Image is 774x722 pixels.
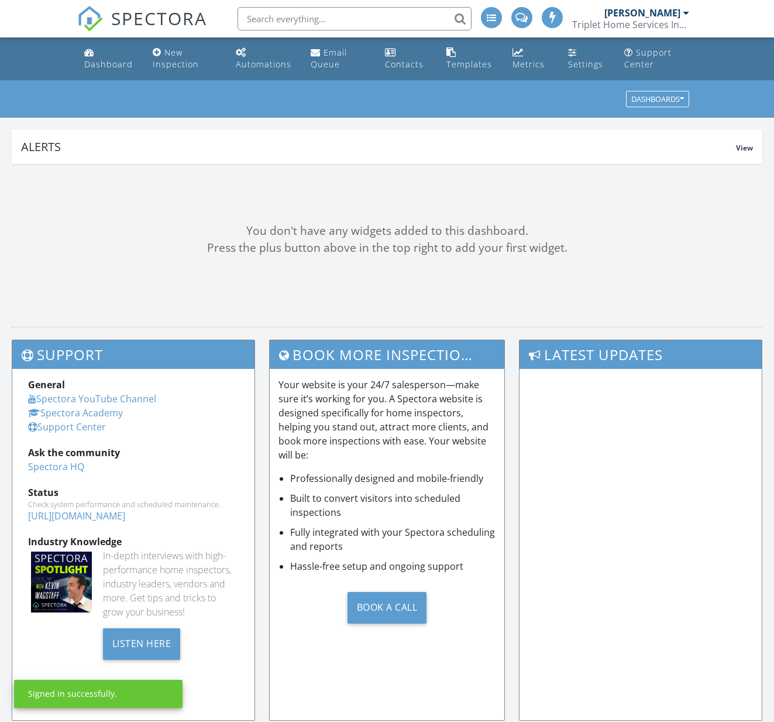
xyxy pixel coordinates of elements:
a: SPECTORA [77,16,207,40]
a: Spectora YouTube Channel [28,392,156,405]
a: Listen Here [103,637,181,649]
a: Dashboard [80,42,139,76]
p: Your website is your 24/7 salesperson—make sure it’s working for you. A Spectora website is desig... [278,378,496,462]
a: Spectora HQ [28,460,84,473]
div: Press the plus button above in the top right to add your first widget. [12,239,762,256]
a: New Inspection [148,42,222,76]
div: Check system performance and scheduled maintenance. [28,499,239,509]
div: Alerts [21,139,736,155]
div: Contacts [385,59,424,70]
div: Support Center [624,47,672,70]
strong: General [28,378,65,391]
div: Dashboards [631,95,684,104]
a: Automations (Advanced) [231,42,297,76]
div: Ask the community [28,446,239,460]
a: Book a Call [278,583,496,632]
div: You don't have any widgets added to this dashboard. [12,223,762,239]
li: Hassle-free setup and ongoing support [290,559,496,573]
div: Templates [446,59,492,70]
div: Automations [236,59,291,70]
div: Signed in successfully. [28,688,117,700]
input: Search everything... [238,7,472,30]
div: Industry Knowledge [28,535,239,549]
a: Metrics [508,42,554,76]
h3: Latest Updates [520,340,762,369]
a: [URL][DOMAIN_NAME] [28,509,125,522]
a: Settings [563,42,610,76]
div: Settings [568,59,603,70]
h3: Support [12,340,254,369]
li: Fully integrated with your Spectora scheduling and reports [290,525,496,553]
a: Contacts [380,42,432,76]
a: Templates [442,42,498,76]
div: New Inspection [153,47,199,70]
h3: Book More Inspections [270,340,505,369]
a: Support Center [28,420,106,433]
div: Triplet Home Services Inc., dba Gold Shield Pro Services [572,19,689,30]
img: Spectoraspolightmain [31,552,92,612]
div: Dashboard [84,59,133,70]
span: SPECTORA [111,6,207,30]
div: Email Queue [311,47,347,70]
div: [PERSON_NAME] [604,7,680,19]
a: Spectora Academy [28,406,123,419]
img: The Best Home Inspection Software - Spectora [77,6,103,32]
li: Built to convert visitors into scheduled inspections [290,491,496,519]
div: Metrics [512,59,545,70]
span: View [736,143,753,153]
li: Professionally designed and mobile-friendly [290,471,496,485]
div: Listen Here [103,628,181,660]
a: Support Center [620,42,694,76]
button: Dashboards [626,91,689,108]
div: In-depth interviews with high-performance home inspectors, industry leaders, vendors and more. Ge... [103,549,239,619]
div: Status [28,485,239,499]
a: Email Queue [306,42,371,76]
div: Book a Call [348,592,427,624]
